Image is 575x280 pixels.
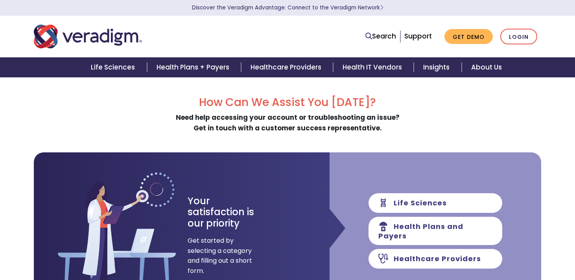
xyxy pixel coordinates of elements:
a: Insights [414,57,461,77]
a: Health IT Vendors [333,57,414,77]
a: Login [500,29,537,45]
a: Get Demo [444,29,493,44]
h3: Your satisfaction is our priority [188,196,268,229]
a: Search [365,31,396,42]
strong: Need help accessing your account or troubleshooting an issue? Get in touch with a customer succes... [176,113,400,133]
a: About Us [462,57,511,77]
span: Get started by selecting a category and filling out a short form. [188,236,252,276]
a: Support [404,31,432,41]
a: Health Plans + Payers [147,57,241,77]
span: Learn More [380,4,383,11]
img: Veradigm logo [34,24,142,49]
a: Discover the Veradigm Advantage: Connect to the Veradigm NetworkLearn More [192,4,383,11]
h2: How Can We Assist You [DATE]? [34,96,541,109]
a: Life Sciences [81,57,147,77]
a: Healthcare Providers [241,57,333,77]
